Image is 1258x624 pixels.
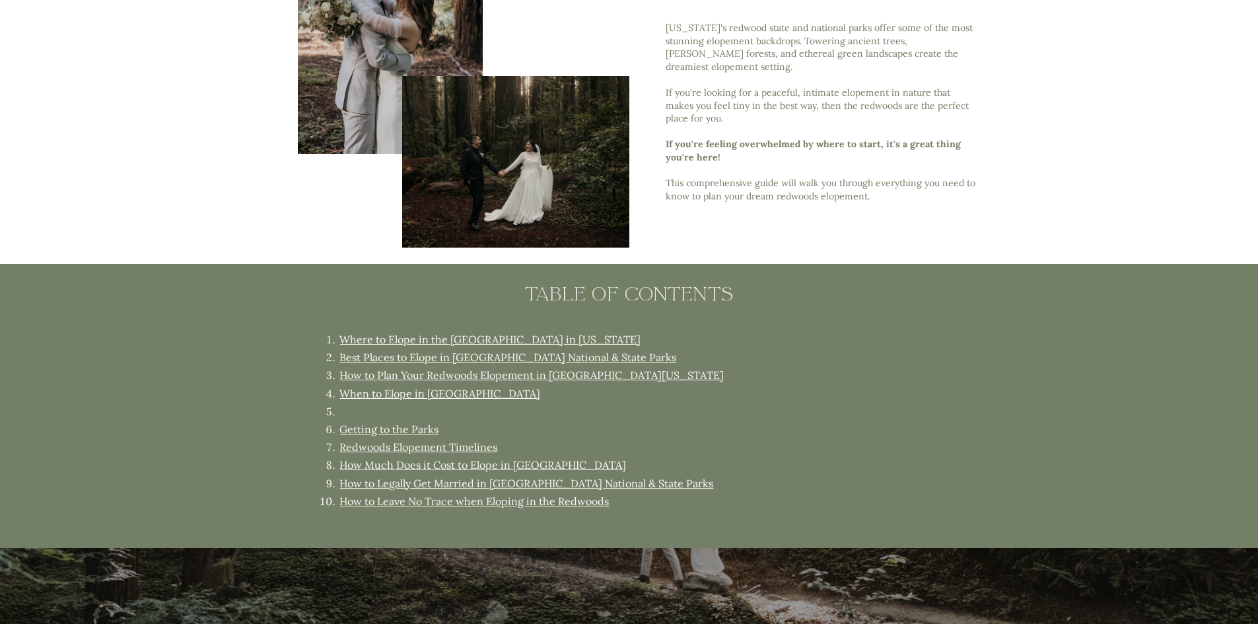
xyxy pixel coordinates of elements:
a: Redwoods Elopement Timelines [339,440,497,454]
h2: Table of Contents [434,285,825,304]
b: If you're feeling overwhelmed by where to start, it's a great thing you're here! [666,138,961,163]
a: Where to Elope in the [GEOGRAPHIC_DATA] in [US_STATE] [339,333,641,346]
a: How to Legally Get Married in [GEOGRAPHIC_DATA] National & State Parks [339,477,713,490]
a: How to Leave No Trace when Eloping in the Redwoods [339,495,609,508]
a: How Much Does it Cost to Elope in [GEOGRAPHIC_DATA] [339,458,626,471]
a: When to Elope in [GEOGRAPHIC_DATA] [339,387,540,400]
a: Where to Stay for Your Elopement in [GEOGRAPHIC_DATA] National & State Parks [339,405,746,418]
a: How to Plan Your Redwoods Elopement in [GEOGRAPHIC_DATA][US_STATE] [339,368,724,382]
p: [US_STATE]'s redwood state and national parks offer some of the most stunning elopement backdrops... [666,22,975,207]
a: Getting to the Parks [339,423,438,436]
a: Best Places to Elope in [GEOGRAPHIC_DATA] National & State Parks [339,351,676,364]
